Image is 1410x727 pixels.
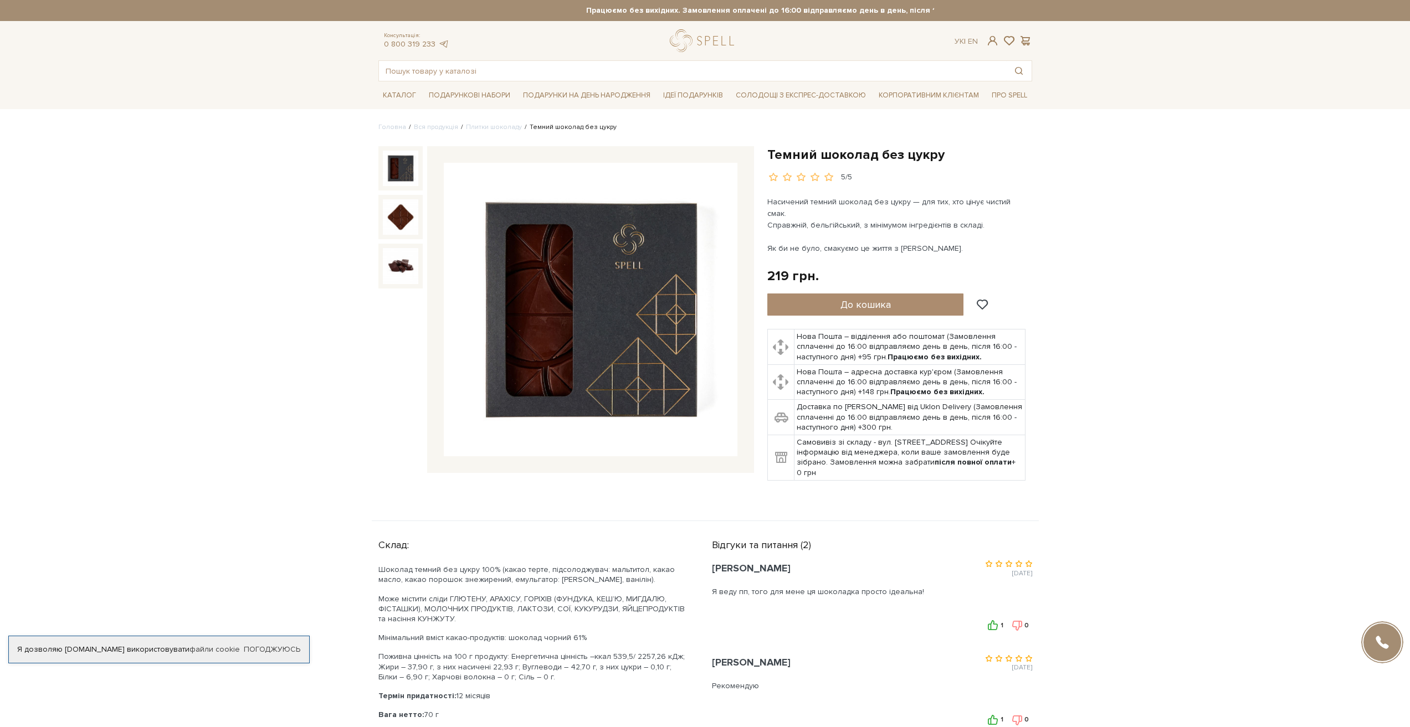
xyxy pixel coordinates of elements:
[767,197,1013,218] span: Насичений темний шоколад без цукру — для тих, хто цінує чистий смак.
[522,122,617,132] li: Темний шоколад без цукру
[383,199,418,235] img: Темний шоколад без цукру
[872,653,1032,673] div: [DATE]
[955,37,978,47] div: Ук
[1001,716,1003,723] span: 1
[872,559,1032,579] div: [DATE]
[794,364,1026,400] td: Нова Пошта – адресна доставка кур'єром (Замовлення сплаченні до 16:00 відправляємо день в день, п...
[935,457,1012,467] b: після повної оплати
[968,37,978,46] a: En
[1024,622,1029,629] span: 0
[466,123,522,131] a: Плитки шоколаду
[767,267,819,285] div: 219 грн.
[378,565,685,585] p: Шоколад темний без цукру 100% (какао терте, підсолоджувач: мальтитол, какао масло, какао порошок ...
[840,298,891,311] span: До кошика
[888,352,982,362] b: Працюємо без вихідних.
[985,620,1007,631] button: 1
[890,387,985,396] b: Працюємо без вихідних.
[985,714,1007,725] button: 1
[378,87,421,104] span: Каталог
[424,87,515,104] span: Подарункові набори
[378,534,685,551] div: Склад:
[767,220,985,230] span: Справжній, бельгійський, з мінімумом інгредієнтів в складі.
[189,644,240,654] a: файли cookie
[378,123,406,131] a: Головна
[712,656,791,668] span: [PERSON_NAME]
[767,244,963,253] span: Як би не було, смакуємо це життя з [PERSON_NAME].
[378,691,456,700] b: Термін придатності:
[378,710,424,719] b: Вага нетто:
[444,163,737,456] img: Темний шоколад без цукру
[383,248,418,283] img: Темний шоколад без цукру
[712,562,791,574] span: [PERSON_NAME]
[794,435,1026,481] td: Самовивіз зі складу - вул. [STREET_ADDRESS] Очікуйте інформацію від менеджера, коли ваше замовлен...
[476,6,1130,16] strong: Працюємо без вихідних. Замовлення оплачені до 16:00 відправляємо день в день, після 16:00 - насту...
[379,61,1006,81] input: Пошук товару у каталозі
[712,534,1032,551] div: Відгуки та питання (2)
[378,594,685,625] p: Може містити сліди ГЛЮТЕНУ, АРАХІСУ, ГОРІХІВ (ФУНДУКА, КЕШ’Ю, МИГДАЛЮ, ФІСТАШКИ), МОЛОЧНИХ ПРОДУК...
[712,676,1032,703] div: Рекомендую
[519,87,655,104] span: Подарунки на День народження
[384,39,435,49] a: 0 800 319 233
[438,39,449,49] a: telegram
[987,87,1032,104] span: Про Spell
[378,710,685,720] p: 70 г
[378,652,685,682] p: Поживна цінність на 100 г продукту: Енергетична цінність –ккал 539,5/ 2257,26 кДж; Жири – 37,90 г...
[1008,620,1032,631] button: 0
[712,581,1032,609] div: Я веду пп, того для мене ця шоколадка просто ідеальна!
[1006,61,1032,81] button: Пошук товару у каталозі
[383,151,418,186] img: Темний шоколад без цукру
[841,172,852,183] div: 5/5
[1024,716,1029,723] span: 0
[414,123,458,131] a: Вся продукція
[964,37,966,46] span: |
[1008,714,1032,725] button: 0
[794,329,1026,365] td: Нова Пошта – відділення або поштомат (Замовлення сплаченні до 16:00 відправляємо день в день, піс...
[1001,622,1003,629] span: 1
[378,633,685,643] p: Мінімальний вміст какао-продуктів: шоколад чорний 61%
[384,32,449,39] span: Консультація:
[378,691,685,701] p: 12 місяців
[9,644,309,654] div: Я дозволяю [DOMAIN_NAME] використовувати
[794,400,1026,435] td: Доставка по [PERSON_NAME] від Uklon Delivery (Замовлення сплаченні до 16:00 відправляємо день в д...
[767,146,1032,163] h1: Темний шоколад без цукру
[767,293,964,316] button: До кошика
[670,29,739,52] a: logo
[659,87,727,104] span: Ідеї подарунків
[874,86,983,105] a: Корпоративним клієнтам
[244,644,300,654] a: Погоджуюсь
[731,86,870,105] a: Солодощі з експрес-доставкою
